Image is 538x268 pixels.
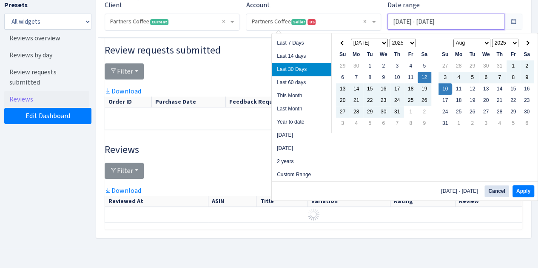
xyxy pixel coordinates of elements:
[479,106,493,118] td: 27
[466,95,479,106] td: 19
[377,49,390,60] th: We
[493,106,507,118] td: 28
[272,155,331,168] li: 2 years
[507,49,520,60] th: Fr
[256,196,307,207] th: Title
[4,91,89,108] a: Reviews
[4,108,91,124] a: Edit Dashboard
[520,72,534,83] td: 9
[493,72,507,83] td: 7
[336,72,350,83] td: 6
[377,95,390,106] td: 23
[404,118,418,129] td: 8
[493,95,507,106] td: 21
[105,107,522,130] td: Nothing found
[307,19,316,25] span: US
[336,49,350,60] th: Su
[336,118,350,129] td: 3
[438,49,452,60] th: Su
[272,142,331,155] li: [DATE]
[272,116,331,129] li: Year to date
[493,118,507,129] td: 4
[520,83,534,95] td: 16
[363,95,377,106] td: 22
[418,60,431,72] td: 5
[251,17,370,26] span: Partners Coffee <span class="badge badge-success">Seller</span><span class="badge badge-danger" d...
[222,17,225,26] span: Remove all items
[390,95,404,106] td: 24
[246,14,380,30] span: Partners Coffee <span class="badge badge-success">Seller</span><span class="badge badge-danger" d...
[272,50,331,63] li: Last 14 days
[272,76,331,89] li: Last 60 days
[377,118,390,129] td: 6
[455,196,522,207] th: Review
[105,186,141,195] a: Download
[512,185,534,197] button: Apply
[438,72,452,83] td: 3
[507,72,520,83] td: 8
[272,102,331,116] li: Last Month
[390,72,404,83] td: 10
[105,144,522,156] h3: Widget #55
[479,95,493,106] td: 20
[520,106,534,118] td: 30
[466,60,479,72] td: 29
[484,185,509,197] button: Cancel
[452,118,466,129] td: 1
[404,95,418,106] td: 25
[452,72,466,83] td: 4
[363,60,377,72] td: 1
[479,60,493,72] td: 30
[208,196,256,207] th: ASIN
[336,83,350,95] td: 13
[466,118,479,129] td: 2
[507,106,520,118] td: 29
[152,96,225,107] th: Purchase Date
[350,72,363,83] td: 7
[4,64,89,91] a: Review requests submitted
[404,106,418,118] td: 1
[350,106,363,118] td: 28
[390,60,404,72] td: 3
[390,49,404,60] th: Th
[272,37,331,50] li: Last 7 Days
[4,47,89,64] a: Reviews by day
[438,60,452,72] td: 27
[110,17,229,26] span: Partners Coffee <span class="badge badge-success">Current</span>
[404,83,418,95] td: 18
[452,49,466,60] th: Mo
[336,60,350,72] td: 29
[390,196,455,207] th: Rating
[272,63,331,76] li: Last 30 Days
[438,83,452,95] td: 10
[363,83,377,95] td: 15
[105,87,141,96] a: Download
[150,19,168,25] span: Current
[520,95,534,106] td: 23
[363,118,377,129] td: 5
[377,83,390,95] td: 16
[452,95,466,106] td: 18
[105,44,522,56] h3: Widget #54
[466,49,479,60] th: Tu
[390,118,404,129] td: 7
[479,118,493,129] td: 3
[520,49,534,60] th: Sa
[493,60,507,72] td: 31
[291,19,306,25] span: Seller
[466,72,479,83] td: 5
[363,106,377,118] td: 29
[452,83,466,95] td: 11
[225,96,362,107] th: Feedback Request Sent Date
[438,95,452,106] td: 17
[377,60,390,72] td: 2
[390,83,404,95] td: 17
[336,95,350,106] td: 20
[418,95,431,106] td: 26
[418,72,431,83] td: 12
[418,83,431,95] td: 19
[418,118,431,129] td: 9
[377,72,390,83] td: 9
[363,72,377,83] td: 8
[4,30,89,47] a: Reviews overview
